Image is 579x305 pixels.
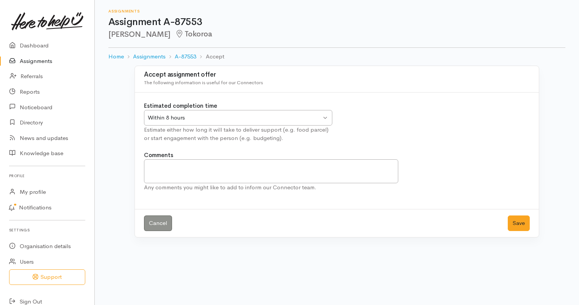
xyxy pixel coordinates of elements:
[196,52,224,61] li: Accept
[9,269,85,285] button: Support
[108,52,124,61] a: Home
[108,17,565,28] h1: Assignment A-87553
[144,126,332,143] div: Estimate either how long it will take to deliver support (e.g. food parcel) or start engagement w...
[144,79,263,86] span: The following information is useful for our Connectors
[9,171,85,181] h6: Profile
[144,102,217,110] label: Estimated completion time
[108,30,565,39] h2: [PERSON_NAME]
[508,215,530,231] button: Save
[175,52,196,61] a: A-87553
[144,151,173,160] label: Comments
[144,71,530,79] h3: Accept assignment offer
[9,225,85,235] h6: Settings
[175,29,212,39] span: Tokoroa
[144,183,398,192] div: Any comments you might like to add to inform our Connector team.
[108,9,565,13] h6: Assignments
[133,52,166,61] a: Assignments
[144,215,172,231] a: Cancel
[108,48,565,66] nav: breadcrumb
[148,113,321,122] div: Within 8 hours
